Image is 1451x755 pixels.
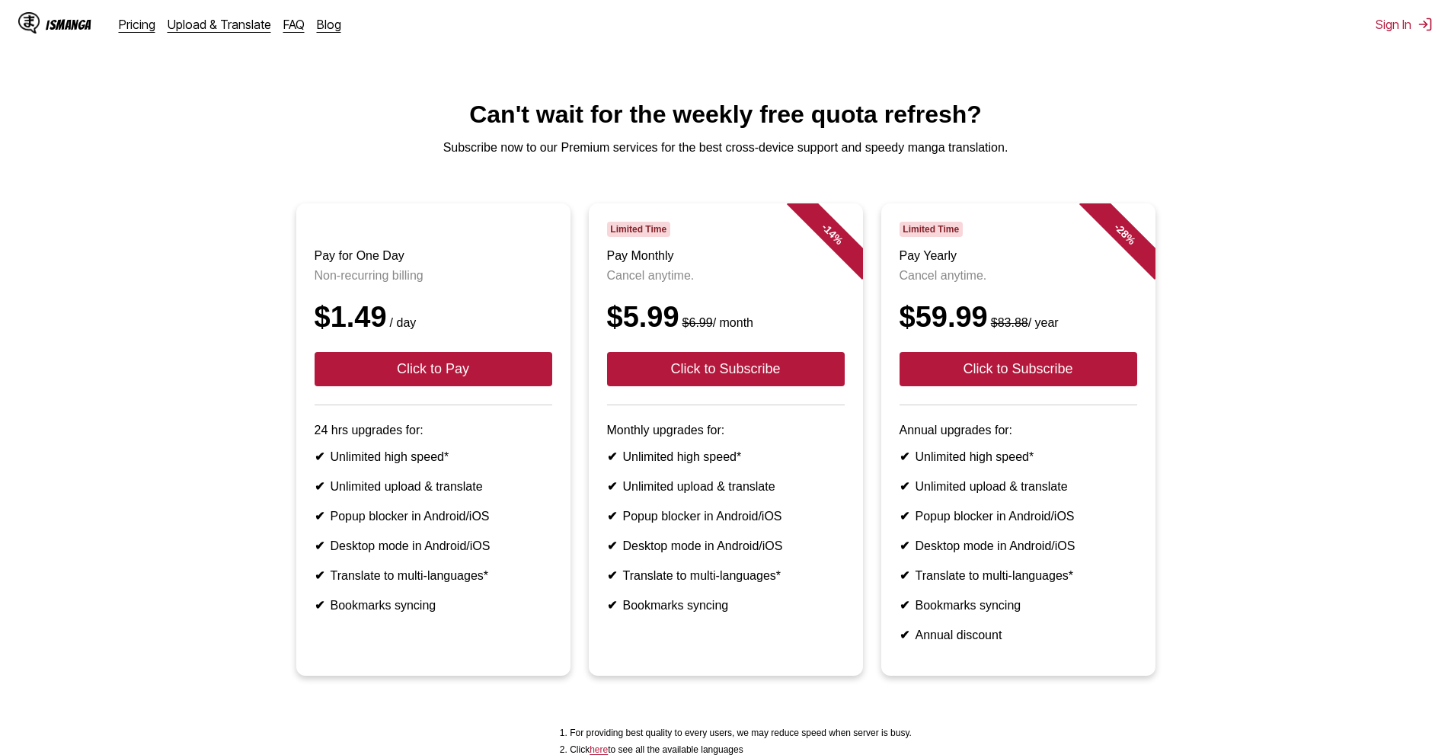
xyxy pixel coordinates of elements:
[315,424,552,437] p: 24 hrs upgrades for:
[315,510,324,523] b: ✔
[607,424,845,437] p: Monthly upgrades for:
[900,539,909,552] b: ✔
[18,12,119,37] a: IsManga LogoIsManga
[900,598,1137,613] li: Bookmarks syncing
[315,479,552,494] li: Unlimited upload & translate
[315,449,552,464] li: Unlimited high speed*
[607,480,617,493] b: ✔
[315,269,552,283] p: Non-recurring billing
[1079,188,1170,280] div: - 28 %
[682,316,713,329] s: $6.99
[315,569,324,582] b: ✔
[18,12,40,34] img: IsManga Logo
[317,17,341,32] a: Blog
[900,249,1137,263] h3: Pay Yearly
[679,316,753,329] small: / month
[900,510,909,523] b: ✔
[283,17,305,32] a: FAQ
[12,101,1439,129] h1: Can't wait for the weekly free quota refresh?
[900,539,1137,553] li: Desktop mode in Android/iOS
[607,222,670,237] span: Limited Time
[607,269,845,283] p: Cancel anytime.
[315,450,324,463] b: ✔
[900,269,1137,283] p: Cancel anytime.
[786,188,877,280] div: - 14 %
[607,479,845,494] li: Unlimited upload & translate
[900,628,1137,642] li: Annual discount
[900,450,909,463] b: ✔
[1376,17,1433,32] button: Sign In
[607,510,617,523] b: ✔
[900,509,1137,523] li: Popup blocker in Android/iOS
[570,728,912,738] li: For providing best quality to every users, we may reduce speed when server is busy.
[315,539,324,552] b: ✔
[900,301,1137,334] div: $59.99
[315,352,552,386] button: Click to Pay
[607,599,617,612] b: ✔
[607,569,617,582] b: ✔
[315,598,552,613] li: Bookmarks syncing
[607,598,845,613] li: Bookmarks syncing
[607,539,617,552] b: ✔
[900,449,1137,464] li: Unlimited high speed*
[570,744,912,755] li: Click to see all the available languages
[46,18,91,32] div: IsManga
[607,352,845,386] button: Click to Subscribe
[607,449,845,464] li: Unlimited high speed*
[991,316,1028,329] s: $83.88
[900,569,909,582] b: ✔
[900,599,909,612] b: ✔
[900,480,909,493] b: ✔
[607,539,845,553] li: Desktop mode in Android/iOS
[900,352,1137,386] button: Click to Subscribe
[900,629,909,641] b: ✔
[1417,17,1433,32] img: Sign out
[168,17,271,32] a: Upload & Translate
[315,301,552,334] div: $1.49
[315,568,552,583] li: Translate to multi-languages*
[607,509,845,523] li: Popup blocker in Android/iOS
[315,509,552,523] li: Popup blocker in Android/iOS
[387,316,417,329] small: / day
[315,539,552,553] li: Desktop mode in Android/iOS
[607,249,845,263] h3: Pay Monthly
[607,450,617,463] b: ✔
[607,301,845,334] div: $5.99
[315,480,324,493] b: ✔
[900,222,963,237] span: Limited Time
[315,249,552,263] h3: Pay for One Day
[590,744,608,755] a: Available languages
[988,316,1059,329] small: / year
[900,479,1137,494] li: Unlimited upload & translate
[900,424,1137,437] p: Annual upgrades for:
[900,568,1137,583] li: Translate to multi-languages*
[12,141,1439,155] p: Subscribe now to our Premium services for the best cross-device support and speedy manga translat...
[119,17,155,32] a: Pricing
[607,568,845,583] li: Translate to multi-languages*
[315,599,324,612] b: ✔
